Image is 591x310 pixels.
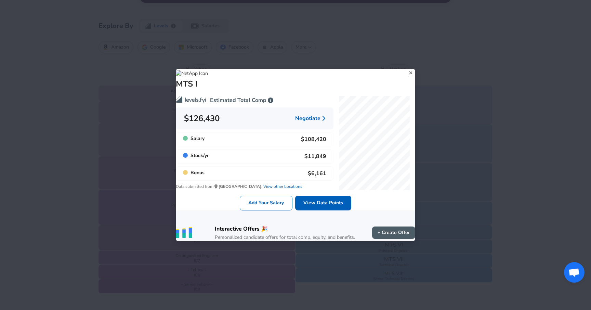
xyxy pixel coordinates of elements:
[295,113,325,124] a: Negotiate
[219,184,261,189] strong: [GEOGRAPHIC_DATA]
[183,135,205,143] span: Salary
[176,227,192,238] img: vertical-bars.png
[176,96,209,103] img: Levels.fyi logo
[215,234,355,241] h6: Personalized candidate offers for total comp, equity, and benefits.
[240,196,292,210] a: Add Your Salary
[183,152,209,160] span: Stock / yr
[176,96,333,105] p: Estimated Total Comp
[301,135,326,143] p: $108,420
[215,224,355,234] h6: Interactive Offers 🎉
[176,183,333,190] span: Data submitted from .
[176,78,198,89] h1: MTS I
[372,227,415,239] a: + Create Offer
[564,262,585,283] div: Open chat
[183,169,205,178] span: Bonus
[262,184,302,189] a: View other Locations
[295,196,351,210] a: View Data Points
[308,169,326,178] p: $6,161
[176,210,415,241] a: Interactive Offers 🎉Personalized candidate offers for total comp, equity, and benefits.+ Create O...
[184,113,220,124] div: $126,430
[304,152,326,160] p: $11,849
[176,70,208,77] img: NetApp Icon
